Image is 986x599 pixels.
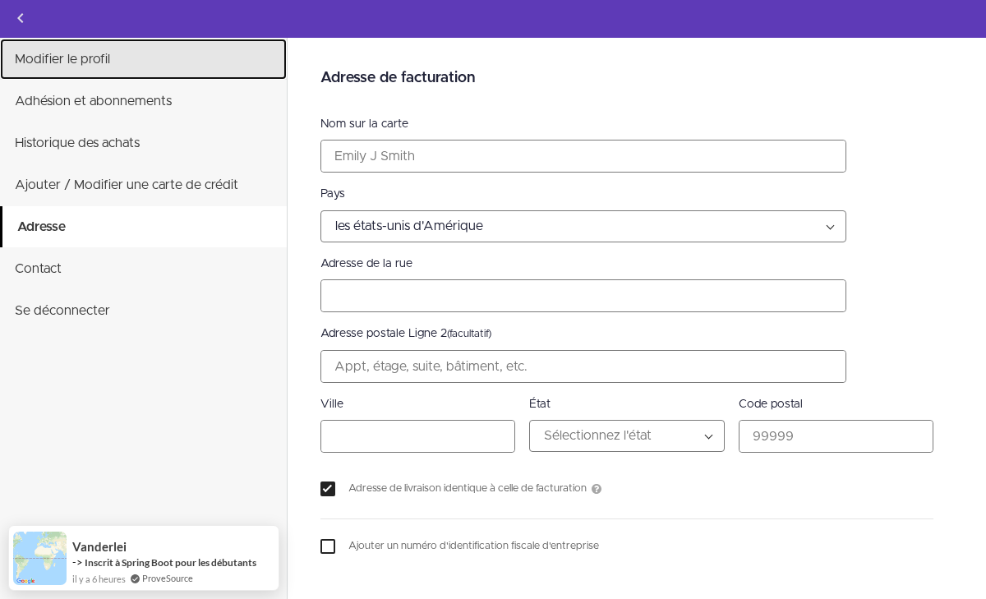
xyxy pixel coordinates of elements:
[321,351,845,382] input: Appt, étage, suite, bâtiment, etc.
[320,482,335,496] input: Adresse de livraison identique à celle de facturationPlus d'informations
[11,8,30,28] svg: Retour aux cours
[320,71,475,85] font: Adresse de facturation
[320,258,412,270] font: Adresse de la rue
[587,479,606,499] svg: Plus d'informations
[72,539,127,554] font: Vanderlei
[72,555,83,569] font: ->
[320,118,408,130] font: Nom sur la carte
[17,220,66,233] font: Adresse
[447,329,491,339] font: (facultatif)
[529,399,551,410] font: État
[320,328,447,339] font: Adresse postale Ligne 2
[348,483,587,494] font: Adresse de livraison identique à celle de facturation
[320,539,335,554] input: Ajouter un numéro d'identification fiscale d'entreprise
[2,206,287,247] a: Adresse
[320,188,345,200] font: Pays
[13,532,67,585] img: image de notification de preuve sociale de provesource
[15,262,62,275] font: Contact
[529,420,724,452] select: État
[15,136,140,150] font: Historique des achats
[739,399,803,410] font: Code postal
[72,574,126,584] font: il y a 6 heures
[15,304,110,317] font: Se déconnecter
[320,67,953,574] form: formulaire d'adresse de facturation
[85,556,256,569] a: Inscrit à Spring Boot pour les débutants
[320,399,343,410] font: Ville
[142,571,193,585] a: ProveSource
[15,94,172,108] font: Adhésion et abonnements
[15,53,110,66] font: Modifier le profil
[739,421,933,452] input: 99999
[348,541,599,551] font: Ajouter un numéro d'identification fiscale d'entreprise
[321,141,845,172] input: Emily J Smith
[15,178,238,191] font: Ajouter / Modifier une carte de crédit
